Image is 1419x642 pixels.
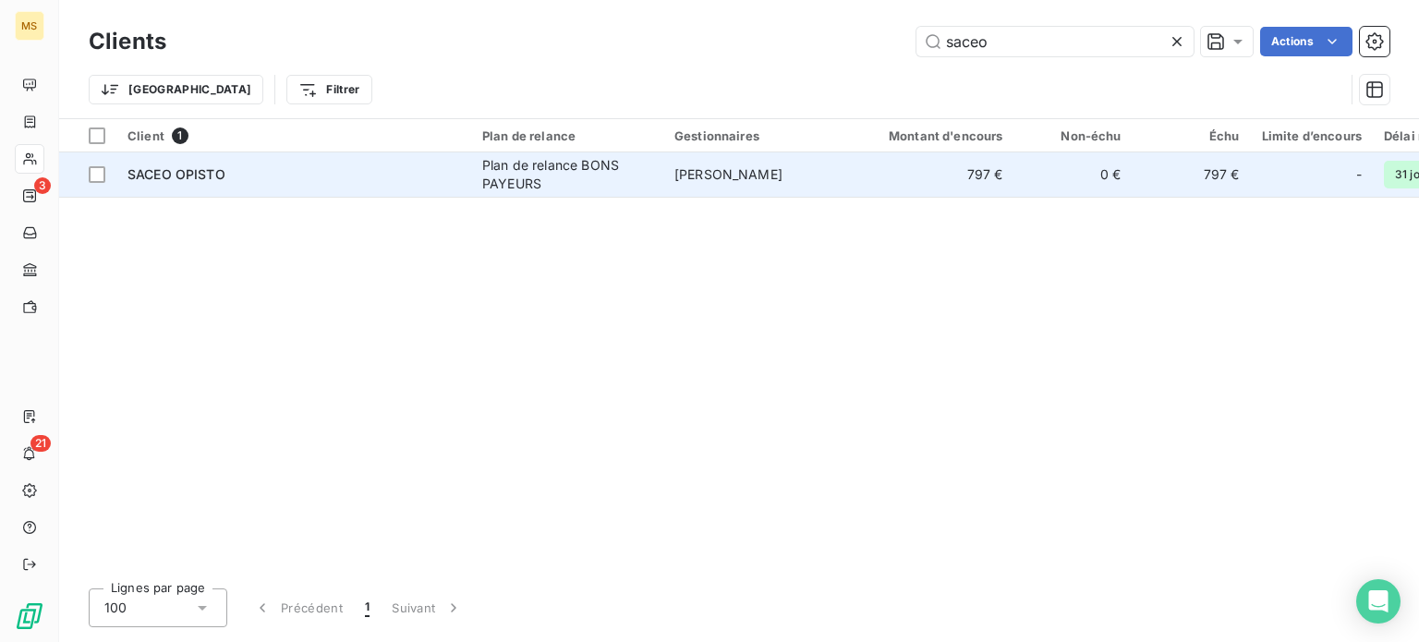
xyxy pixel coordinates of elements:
[1260,27,1352,56] button: Actions
[242,588,354,627] button: Précédent
[354,588,381,627] button: 1
[1133,152,1251,197] td: 797 €
[482,156,652,193] div: Plan de relance BONS PAYEURS
[916,27,1194,56] input: Rechercher
[674,166,782,182] span: [PERSON_NAME]
[104,599,127,617] span: 100
[172,127,188,144] span: 1
[1025,128,1122,143] div: Non-échu
[867,128,1003,143] div: Montant d'encours
[89,25,166,58] h3: Clients
[286,75,371,104] button: Filtrer
[1014,152,1133,197] td: 0 €
[674,128,844,143] div: Gestionnaires
[1356,165,1362,184] span: -
[15,11,44,41] div: MS
[34,177,51,194] span: 3
[1356,579,1401,624] div: Open Intercom Messenger
[127,166,225,182] span: SACEO OPISTO
[365,599,370,617] span: 1
[381,588,474,627] button: Suivant
[482,128,652,143] div: Plan de relance
[89,75,263,104] button: [GEOGRAPHIC_DATA]
[1144,128,1240,143] div: Échu
[127,128,164,143] span: Client
[15,601,44,631] img: Logo LeanPay
[855,152,1014,197] td: 797 €
[1262,128,1362,143] div: Limite d’encours
[30,435,51,452] span: 21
